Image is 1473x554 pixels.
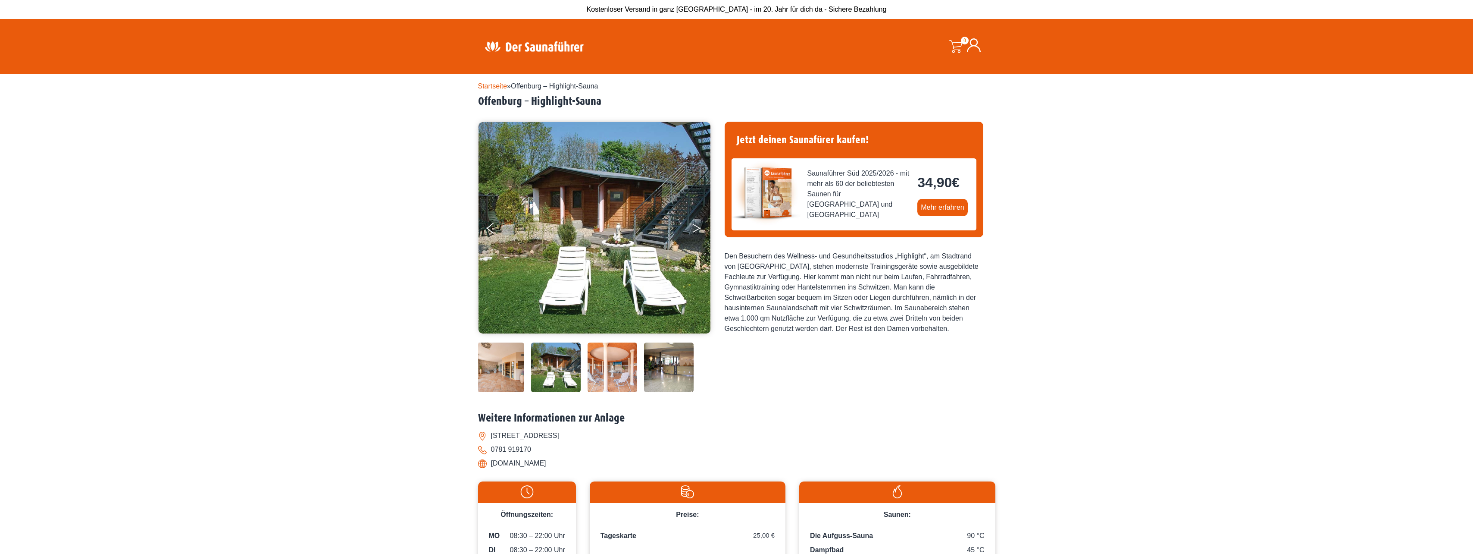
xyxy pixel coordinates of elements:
[810,546,844,554] span: Dampfbad
[487,219,508,241] button: Previous
[478,443,995,456] li: 0781 919170
[594,485,781,498] img: Preise-weiss.svg
[478,429,995,443] li: [STREET_ADDRESS]
[884,511,911,518] span: Saunen:
[725,251,983,334] div: Den Besuchern des Wellness- und Gesundheitsstudios „Highlight“, am Stadtrand von [GEOGRAPHIC_DATA...
[967,531,984,541] span: 90 °C
[478,82,507,90] a: Startseite
[489,531,500,541] span: MO
[587,6,887,13] span: Kostenloser Versand in ganz [GEOGRAPHIC_DATA] - im 20. Jahr für dich da - Sichere Bezahlung
[511,82,598,90] span: Offenburg – Highlight-Sauna
[753,531,775,541] span: 25,00 €
[478,82,598,90] span: »
[500,511,553,518] span: Öffnungszeiten:
[478,95,995,108] h2: Offenburg – Highlight-Sauna
[732,129,976,151] h4: Jetzt deinen Saunafürer kaufen!
[510,531,565,541] span: 08:30 – 22:00 Uhr
[917,175,960,190] bdi: 34,90
[732,158,801,227] img: der-saunafuehrer-2025-sued.jpg
[478,456,995,470] li: [DOMAIN_NAME]
[600,531,775,541] p: Tageskarte
[482,485,572,498] img: Uhr-weiss.svg
[804,485,991,498] img: Flamme-weiss.svg
[676,511,699,518] span: Preise:
[952,175,960,190] span: €
[807,168,911,220] span: Saunaführer Süd 2025/2026 - mit mehr als 60 der beliebtesten Saunen für [GEOGRAPHIC_DATA] und [GE...
[692,219,713,241] button: Next
[961,37,969,44] span: 0
[917,199,968,216] a: Mehr erfahren
[478,412,995,425] h2: Weitere Informationen zur Anlage
[810,532,873,539] span: Die Aufguss-Sauna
